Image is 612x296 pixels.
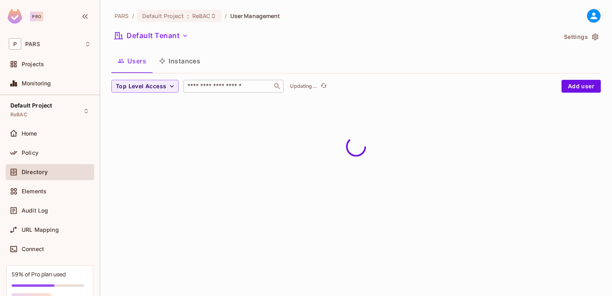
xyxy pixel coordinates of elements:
[22,80,51,87] span: Monitoring
[22,130,37,137] span: Home
[22,61,44,67] span: Projects
[30,12,43,21] div: Pro
[230,12,280,20] span: User Management
[153,51,207,71] button: Instances
[10,112,27,118] span: ReBAC
[317,81,328,91] span: Click to refresh data
[111,51,153,71] button: Users
[142,12,184,20] span: Default Project
[22,227,59,233] span: URL Mapping
[111,29,191,42] button: Default Tenant
[25,41,40,47] span: Workspace: PARS
[10,102,52,109] span: Default Project
[290,83,317,89] p: Updating...
[22,207,48,214] span: Audit Log
[22,188,46,195] span: Elements
[561,30,601,43] button: Settings
[192,12,211,20] span: ReBAC
[22,150,38,156] span: Policy
[8,9,22,24] img: SReyMgAAAABJRU5ErkJggg==
[9,38,21,50] span: P
[320,82,327,90] span: refresh
[115,12,129,20] span: the active workspace
[22,246,44,252] span: Connect
[22,169,48,175] span: Directory
[12,270,66,278] div: 59% of Pro plan used
[132,12,134,20] li: /
[116,81,166,91] span: Top Level Access
[319,81,328,91] button: refresh
[187,13,189,19] span: :
[225,12,227,20] li: /
[111,80,179,93] button: Top Level Access
[562,80,601,93] button: Add user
